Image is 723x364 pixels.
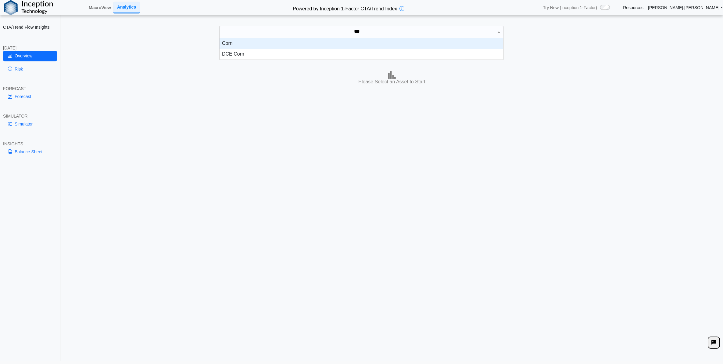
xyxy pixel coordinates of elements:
h2: CTA/Trend Flow Insights [3,24,57,30]
div: FORECAST [3,86,57,91]
a: [PERSON_NAME].[PERSON_NAME] [648,5,723,10]
a: Simulator [3,119,57,129]
a: Analytics [113,2,140,13]
div: DCE Corn [220,49,503,60]
div: INSIGHTS [3,141,57,147]
a: Resources [623,5,643,10]
div: SIMULATOR [3,113,57,119]
div: Corn [220,38,503,49]
h5: Positioning data updated at previous day close; Price and Flow estimates updated intraday (15-min... [64,55,720,59]
a: Overview [3,51,57,61]
a: Forecast [3,91,57,102]
div: grid [220,38,503,60]
a: Risk [3,64,57,74]
a: Balance Sheet [3,147,57,157]
a: MacroView [86,2,113,13]
img: bar-chart.png [388,71,396,79]
div: [DATE] [3,45,57,51]
span: Try New (Inception 1-Factor) [543,5,597,10]
h2: Powered by Inception 1-Factor CTA/Trend Index [290,3,399,12]
h3: Please Select an Asset to Start [63,79,721,85]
